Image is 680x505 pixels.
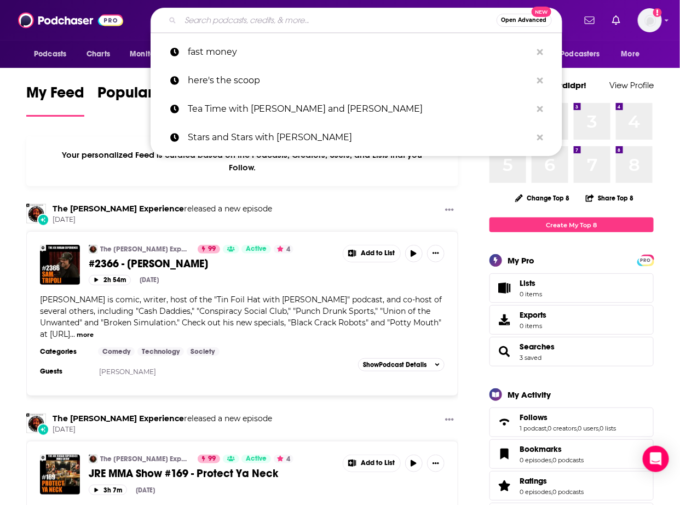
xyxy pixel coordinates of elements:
[99,368,157,376] a: [PERSON_NAME]
[26,136,458,186] div: Your personalized Feed is curated based on the Podcasts, Creators, Users, and Lists that you Follow.
[578,424,598,432] a: 0 users
[40,455,80,495] img: JRE MMA Show #169 - Protect Ya Neck
[89,485,127,495] button: 3h 7m
[520,278,535,288] span: Lists
[497,14,552,27] button: Open AdvancedNew
[188,38,532,66] p: fast money
[208,244,216,255] span: 99
[343,455,400,472] button: Show More Button
[140,276,159,284] div: [DATE]
[520,444,584,454] a: Bookmarks
[502,18,547,23] span: Open Advanced
[89,467,335,480] a: JRE MMA Show #169 - Protect Ya Neck
[136,486,155,494] div: [DATE]
[130,47,169,62] span: Monitoring
[53,414,184,423] a: The Joe Rogan Experience
[89,455,97,463] img: The Joe Rogan Experience
[520,444,562,454] span: Bookmarks
[600,424,616,432] a: 0 lists
[89,245,97,254] img: The Joe Rogan Experience
[489,471,654,501] span: Ratings
[26,414,46,433] img: The Joe Rogan Experience
[520,456,551,464] a: 0 episodes
[489,337,654,366] span: Searches
[520,310,546,320] span: Exports
[151,95,562,123] a: Tea Time with [PERSON_NAME] and [PERSON_NAME]
[361,459,395,467] span: Add to List
[653,8,662,17] svg: Add a profile image
[489,439,654,469] span: Bookmarks
[241,245,271,254] a: Active
[89,467,278,480] span: JRE MMA Show #169 - Protect Ya Neck
[26,83,84,117] a: My Feed
[520,488,551,496] a: 0 episodes
[97,83,191,108] span: Popular Feed
[100,455,191,463] a: The [PERSON_NAME] Experience
[508,389,551,400] div: My Activity
[577,424,578,432] span: ,
[188,95,532,123] p: Tea Time with Raven and Miranda
[427,245,445,262] button: Show More Button
[532,7,551,17] span: New
[520,412,616,422] a: Follows
[520,290,542,298] span: 0 items
[520,322,546,330] span: 0 items
[520,412,548,422] span: Follows
[493,280,515,296] span: Lists
[639,256,652,265] span: PRO
[40,347,89,356] h3: Categories
[151,66,562,95] a: here's the scoop
[70,329,75,339] span: ...
[546,424,548,432] span: ,
[246,454,267,464] span: Active
[97,83,191,117] a: Popular Feed
[53,215,272,225] span: [DATE]
[493,312,515,328] span: Exports
[520,278,542,288] span: Lists
[151,38,562,66] a: fast money
[343,245,400,262] button: Show More Button
[77,330,94,340] button: more
[598,424,600,432] span: ,
[551,456,552,464] span: ,
[208,454,216,464] span: 99
[100,245,191,254] a: The [PERSON_NAME] Experience
[26,83,84,108] span: My Feed
[608,11,625,30] a: Show notifications dropdown
[643,446,669,472] div: Open Intercom Messenger
[37,423,49,435] div: New Episode
[89,257,335,271] a: #2366 - [PERSON_NAME]
[87,47,110,62] span: Charts
[198,455,220,463] a: 99
[508,255,534,266] div: My Pro
[40,295,442,339] span: [PERSON_NAME] is comic, writer, host of the "Tin Foil Hat with [PERSON_NAME]" podcast, and co-hos...
[548,47,600,62] span: For Podcasters
[53,425,272,434] span: [DATE]
[53,414,272,424] h3: released a new episode
[18,10,123,31] img: Podchaser - Follow, Share and Rate Podcasts
[89,257,208,271] span: #2366 - [PERSON_NAME]
[246,244,267,255] span: Active
[489,305,654,335] a: Exports
[89,275,131,285] button: 2h 54m
[53,204,272,214] h3: released a new episode
[151,123,562,152] a: Stars and Stars with [PERSON_NAME]
[585,187,635,209] button: Share Top 8
[520,424,546,432] a: 1 podcast
[26,204,46,223] img: The Joe Rogan Experience
[552,456,584,464] a: 0 podcasts
[441,414,458,427] button: Show More Button
[614,44,654,65] button: open menu
[358,358,445,371] button: ShowPodcast Details
[26,44,80,65] button: open menu
[509,191,577,205] button: Change Top 8
[79,44,117,65] a: Charts
[609,80,654,90] a: View Profile
[187,347,220,356] a: Society
[151,8,562,33] div: Search podcasts, credits, & more...
[40,245,80,285] a: #2366 - Sam Tripoli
